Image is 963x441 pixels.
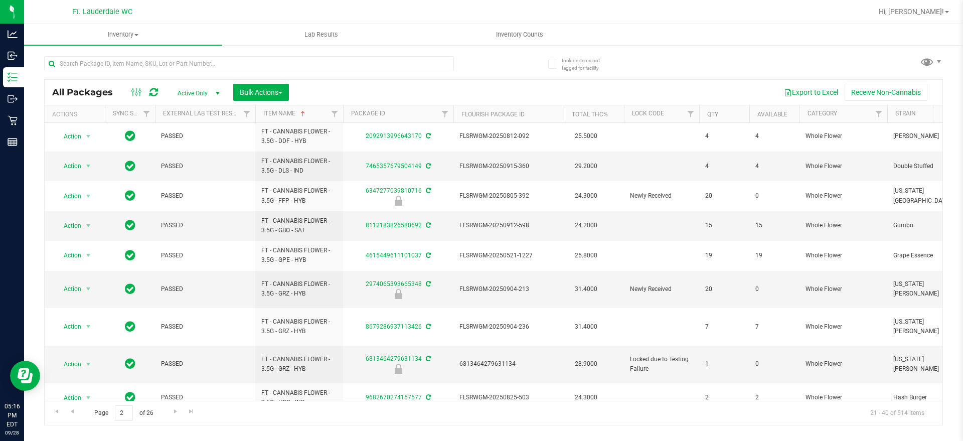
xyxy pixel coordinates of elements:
[44,56,454,71] input: Search Package ID, Item Name, SKU, Lot or Part Number...
[263,110,307,117] a: Item Name
[806,131,881,141] span: Whole Flower
[705,393,743,402] span: 2
[55,129,82,143] span: Action
[125,248,135,262] span: In Sync
[806,393,881,402] span: Whole Flower
[424,252,431,259] span: Sync from Compliance System
[55,159,82,173] span: Action
[82,248,95,262] span: select
[49,405,64,419] a: Go to the first page
[261,279,337,299] span: FT - CANNABIS FLOWER - 3.5G - GRZ - HYB
[459,221,558,230] span: FLSRWGM-20250912-598
[424,355,431,362] span: Sync from Compliance System
[570,320,602,334] span: 31.4000
[459,191,558,201] span: FLSRWGM-20250805-392
[755,322,793,332] span: 7
[233,84,289,101] button: Bulk Actions
[115,405,133,421] input: 2
[705,322,743,332] span: 7
[261,246,337,265] span: FT - CANNABIS FLOWER - 3.5G - GPE - HYB
[879,8,944,16] span: Hi, [PERSON_NAME]!
[342,289,455,299] div: Newly Received
[161,162,249,171] span: PASSED
[707,111,718,118] a: Qty
[342,196,455,206] div: Newly Received
[570,248,602,263] span: 25.8000
[705,284,743,294] span: 20
[8,72,18,82] inline-svg: Inventory
[222,24,420,45] a: Lab Results
[437,105,453,122] a: Filter
[806,251,881,260] span: Whole Flower
[327,105,343,122] a: Filter
[55,219,82,233] span: Action
[55,320,82,334] span: Action
[82,159,95,173] span: select
[55,248,82,262] span: Action
[72,8,132,16] span: Ft. Lauderdale WC
[705,131,743,141] span: 4
[125,357,135,371] span: In Sync
[125,390,135,404] span: In Sync
[755,162,793,171] span: 4
[125,282,135,296] span: In Sync
[459,393,558,402] span: FLSRWGM-20250825-503
[8,51,18,61] inline-svg: Inbound
[705,359,743,369] span: 1
[845,84,927,101] button: Receive Non-Cannabis
[895,110,916,117] a: Strain
[261,388,337,407] span: FT - CANNABIS FLOWER - 3.5G - HBG - IND
[871,105,887,122] a: Filter
[65,405,79,419] a: Go to the previous page
[8,94,18,104] inline-svg: Outbound
[55,357,82,371] span: Action
[366,323,422,330] a: 8679286937113426
[161,251,249,260] span: PASSED
[459,359,558,369] span: 6813464279631134
[366,280,422,287] a: 2974065393665348
[366,187,422,194] a: 6347277039810716
[55,282,82,296] span: Action
[683,105,699,122] a: Filter
[572,111,608,118] a: Total THC%
[366,163,422,170] a: 7465357679504149
[82,391,95,405] span: select
[630,191,693,201] span: Newly Received
[125,159,135,173] span: In Sync
[755,393,793,402] span: 2
[459,284,558,294] span: FLSRWGM-20250904-213
[291,30,352,39] span: Lab Results
[366,252,422,259] a: 4615449611101037
[755,251,793,260] span: 19
[52,87,123,98] span: All Packages
[366,222,422,229] a: 8112183826580692
[424,187,431,194] span: Sync from Compliance System
[8,115,18,125] inline-svg: Retail
[806,162,881,171] span: Whole Flower
[82,320,95,334] span: select
[424,132,431,139] span: Sync from Compliance System
[755,221,793,230] span: 15
[808,110,837,117] a: Category
[632,110,664,117] a: Lock Code
[161,284,249,294] span: PASSED
[366,132,422,139] a: 2092913996643170
[125,320,135,334] span: In Sync
[806,359,881,369] span: Whole Flower
[862,405,932,420] span: 21 - 40 of 514 items
[240,88,282,96] span: Bulk Actions
[168,405,183,419] a: Go to the next page
[82,129,95,143] span: select
[261,127,337,146] span: FT - CANNABIS FLOWER - 3.5G - DDF - HYB
[24,24,222,45] a: Inventory
[562,57,612,72] span: Include items not tagged for facility
[184,405,199,419] a: Go to the last page
[630,284,693,294] span: Newly Received
[52,111,101,118] div: Actions
[261,157,337,176] span: FT - CANNABIS FLOWER - 3.5G - DLS - IND
[161,393,249,402] span: PASSED
[806,322,881,332] span: Whole Flower
[261,186,337,205] span: FT - CANNABIS FLOWER - 3.5G - FFP - HYB
[705,251,743,260] span: 19
[483,30,557,39] span: Inventory Counts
